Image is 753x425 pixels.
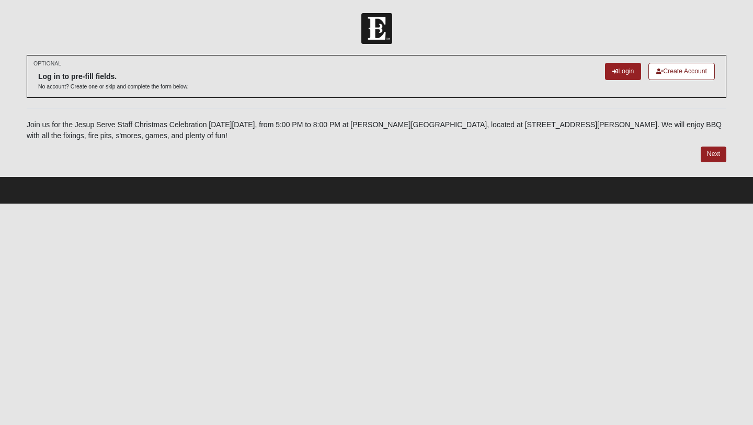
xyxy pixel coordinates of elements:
p: Join us for the Jesup Serve Staff Christmas Celebration [DATE][DATE], from 5:00 PM to 8:00 PM at ... [27,119,726,141]
small: OPTIONAL [33,60,61,68]
p: No account? Create one or skip and complete the form below. [38,83,189,91]
h6: Log in to pre-fill fields. [38,72,189,81]
a: Login [605,63,641,80]
img: Church of Eleven22 Logo [361,13,392,44]
a: Create Account [648,63,715,80]
a: Next [701,147,726,162]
